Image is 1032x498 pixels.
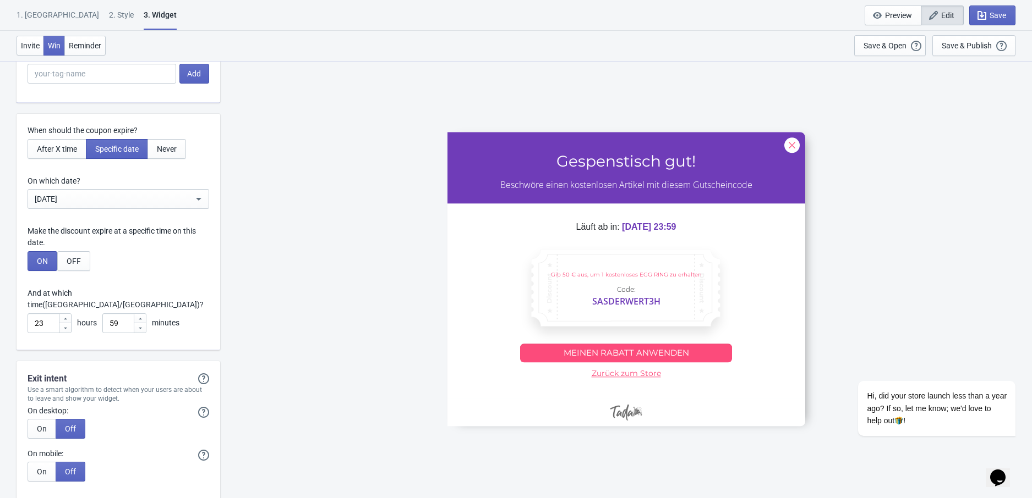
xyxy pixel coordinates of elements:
span: Add [187,69,201,78]
button: Off [56,462,85,482]
button: Specific date [86,139,148,159]
button: After X time [28,139,86,159]
input: your-tag-name [28,64,176,84]
button: On [28,419,56,439]
span: OFF [67,257,81,265]
span: Preview [885,11,912,20]
span: Reminder [69,41,101,50]
button: Never [148,139,186,159]
span: ON [37,257,48,265]
iframe: chat widget [823,282,1021,449]
label: On which date? [28,175,209,186]
span: Edit [941,11,954,20]
div: 3. Widget [144,9,177,30]
span: Save [990,11,1006,20]
iframe: chat widget [986,454,1021,487]
span: Specific date [95,145,139,153]
p: When should the coupon expire? [28,125,209,136]
div: Exit intent [17,372,220,385]
p: Make the discount expire at a specific time on this date. [28,225,209,248]
div: [DATE] [35,192,193,206]
span: hours [77,318,97,327]
span: Never [157,145,177,153]
label: On mobile: [28,448,63,459]
button: Save & Open [854,35,926,56]
div: 1. [GEOGRAPHIC_DATA] [17,9,99,29]
button: Win [43,36,65,56]
button: Preview [865,5,921,25]
span: Off [65,424,76,433]
span: Invite [21,41,40,50]
div: Use a smart algorithm to detect when your users are about to leave and show your widget. [17,385,220,403]
span: On [37,467,47,476]
label: On desktop: [28,405,68,416]
button: Reminder [64,36,106,56]
div: 2 . Style [109,9,134,29]
div: And at which time ([GEOGRAPHIC_DATA]/[GEOGRAPHIC_DATA]) ? [28,287,209,311]
span: On [37,424,47,433]
button: Save & Publish [932,35,1015,56]
button: Invite [17,36,44,56]
button: OFF [57,251,90,271]
button: Edit [921,5,964,25]
span: After X time [37,145,77,153]
button: On [28,462,56,482]
button: Off [56,419,85,439]
span: Win [48,41,61,50]
button: Add [179,64,209,84]
span: Off [65,467,76,476]
button: ON [28,251,57,271]
button: Save [969,5,1015,25]
div: Save & Open [864,41,907,50]
div: Save & Publish [942,41,992,50]
span: minutes [152,318,179,327]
